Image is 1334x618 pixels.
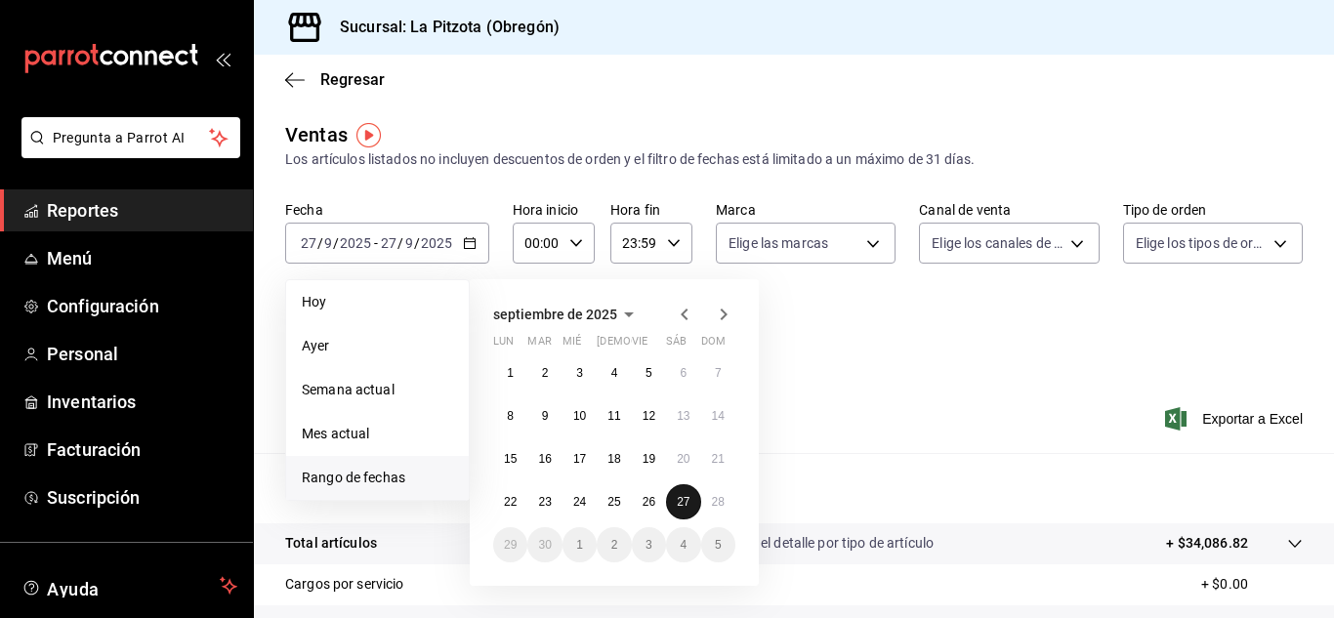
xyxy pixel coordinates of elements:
abbr: 28 de septiembre de 2025 [712,495,725,509]
span: / [333,235,339,251]
button: 18 de septiembre de 2025 [597,441,631,476]
span: Regresar [320,70,385,89]
abbr: 20 de septiembre de 2025 [677,452,689,466]
label: Marca [716,203,896,217]
button: 4 de octubre de 2025 [666,527,700,562]
input: -- [300,235,317,251]
abbr: 13 de septiembre de 2025 [677,409,689,423]
button: open_drawer_menu [215,51,230,66]
abbr: viernes [632,335,647,355]
a: Pregunta a Parrot AI [14,142,240,162]
abbr: miércoles [563,335,581,355]
input: ---- [420,235,453,251]
button: 29 de septiembre de 2025 [493,527,527,562]
div: Ventas [285,120,348,149]
button: 26 de septiembre de 2025 [632,484,666,519]
abbr: 21 de septiembre de 2025 [712,452,725,466]
abbr: 19 de septiembre de 2025 [643,452,655,466]
abbr: 8 de septiembre de 2025 [507,409,514,423]
button: 30 de septiembre de 2025 [527,527,562,562]
span: Hoy [302,292,453,312]
span: Elige los canales de venta [932,233,1063,253]
button: 24 de septiembre de 2025 [563,484,597,519]
div: Los artículos listados no incluyen descuentos de orden y el filtro de fechas está limitado a un m... [285,149,1303,170]
abbr: 1 de septiembre de 2025 [507,366,514,380]
span: Menú [47,245,237,271]
button: 22 de septiembre de 2025 [493,484,527,519]
button: 21 de septiembre de 2025 [701,441,735,476]
span: Ayer [302,336,453,356]
input: -- [404,235,414,251]
abbr: 9 de septiembre de 2025 [542,409,549,423]
button: 20 de septiembre de 2025 [666,441,700,476]
abbr: 4 de octubre de 2025 [680,538,687,552]
label: Fecha [285,203,489,217]
button: 12 de septiembre de 2025 [632,398,666,433]
span: Rango de fechas [302,468,453,488]
abbr: 10 de septiembre de 2025 [573,409,586,423]
abbr: 25 de septiembre de 2025 [607,495,620,509]
abbr: 7 de septiembre de 2025 [715,366,722,380]
span: Personal [47,341,237,367]
button: 11 de septiembre de 2025 [597,398,631,433]
abbr: 23 de septiembre de 2025 [538,495,551,509]
abbr: sábado [666,335,687,355]
abbr: 2 de septiembre de 2025 [542,366,549,380]
button: 17 de septiembre de 2025 [563,441,597,476]
abbr: 11 de septiembre de 2025 [607,409,620,423]
span: Ayuda [47,574,212,597]
button: 1 de septiembre de 2025 [493,355,527,391]
button: 25 de septiembre de 2025 [597,484,631,519]
abbr: 30 de septiembre de 2025 [538,538,551,552]
abbr: 29 de septiembre de 2025 [504,538,517,552]
button: 27 de septiembre de 2025 [666,484,700,519]
button: 2 de octubre de 2025 [597,527,631,562]
button: 8 de septiembre de 2025 [493,398,527,433]
button: 1 de octubre de 2025 [563,527,597,562]
span: Suscripción [47,484,237,511]
p: Cargos por servicio [285,574,404,595]
span: Reportes [47,197,237,224]
img: Tooltip marker [356,123,381,147]
input: ---- [339,235,372,251]
abbr: 5 de octubre de 2025 [715,538,722,552]
input: -- [323,235,333,251]
span: Pregunta a Parrot AI [53,128,210,148]
abbr: 3 de septiembre de 2025 [576,366,583,380]
span: Configuración [47,293,237,319]
button: 23 de septiembre de 2025 [527,484,562,519]
span: Inventarios [47,389,237,415]
abbr: 22 de septiembre de 2025 [504,495,517,509]
button: Exportar a Excel [1169,407,1303,431]
p: Total artículos [285,533,377,554]
abbr: domingo [701,335,726,355]
button: 4 de septiembre de 2025 [597,355,631,391]
label: Tipo de orden [1123,203,1303,217]
button: Regresar [285,70,385,89]
abbr: 16 de septiembre de 2025 [538,452,551,466]
abbr: martes [527,335,551,355]
button: 9 de septiembre de 2025 [527,398,562,433]
span: Mes actual [302,424,453,444]
button: 19 de septiembre de 2025 [632,441,666,476]
button: Pregunta a Parrot AI [21,117,240,158]
button: 5 de septiembre de 2025 [632,355,666,391]
abbr: 18 de septiembre de 2025 [607,452,620,466]
button: 3 de octubre de 2025 [632,527,666,562]
abbr: 6 de septiembre de 2025 [680,366,687,380]
button: 5 de octubre de 2025 [701,527,735,562]
abbr: 26 de septiembre de 2025 [643,495,655,509]
abbr: jueves [597,335,712,355]
abbr: 1 de octubre de 2025 [576,538,583,552]
span: Semana actual [302,380,453,400]
label: Canal de venta [919,203,1099,217]
span: Facturación [47,436,237,463]
p: + $0.00 [1201,574,1303,595]
span: / [397,235,403,251]
button: 28 de septiembre de 2025 [701,484,735,519]
button: 15 de septiembre de 2025 [493,441,527,476]
abbr: 5 de septiembre de 2025 [646,366,652,380]
button: 10 de septiembre de 2025 [563,398,597,433]
label: Hora fin [610,203,692,217]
